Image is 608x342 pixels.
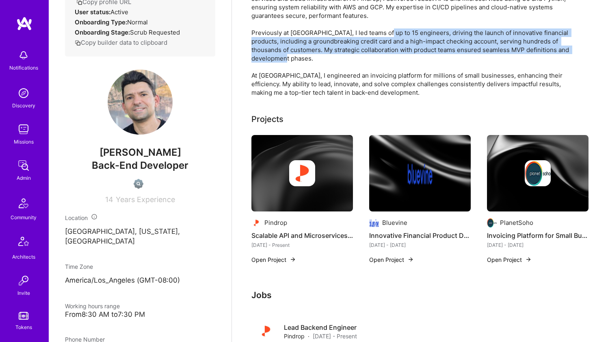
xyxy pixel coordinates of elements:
[251,241,353,249] div: [DATE] - Present
[369,218,379,228] img: Company logo
[17,289,30,297] div: Invite
[75,38,167,47] button: Copy builder data to clipboard
[75,18,127,26] strong: Onboarding Type:
[15,272,32,289] img: Invite
[65,146,215,159] span: [PERSON_NAME]
[65,303,120,309] span: Working hours range
[264,218,287,227] div: Pindrop
[11,213,37,222] div: Community
[313,332,357,340] span: [DATE] - Present
[251,113,283,125] div: Projects
[525,256,532,263] img: arrow-right
[284,332,305,340] span: Pindrop
[382,218,407,227] div: Bluevine
[487,218,497,228] img: Company logo
[17,174,31,182] div: Admin
[65,263,93,270] span: Time Zone
[251,255,296,264] button: Open Project
[16,16,32,31] img: logo
[14,194,33,213] img: Community
[369,255,414,264] button: Open Project
[65,227,215,246] p: [GEOGRAPHIC_DATA], [US_STATE], [GEOGRAPHIC_DATA]
[500,218,533,227] div: PlanetSoho
[134,179,143,189] img: Not Scrubbed
[75,40,81,46] i: icon Copy
[251,218,261,228] img: Company logo
[369,230,471,241] h4: Innovative Financial Product Development
[308,332,309,340] span: ·
[130,28,180,36] span: Scrub Requested
[105,195,113,204] span: 14
[289,160,315,186] img: Company logo
[110,8,128,16] span: Active
[251,230,353,241] h4: Scalable API and Microservices Development
[15,157,32,174] img: admin teamwork
[12,101,35,110] div: Discovery
[487,255,532,264] button: Open Project
[251,135,353,211] img: cover
[65,310,215,319] div: From 8:30 AM to 7:30 PM
[15,323,32,331] div: Tokens
[15,47,32,63] img: bell
[258,323,274,339] img: Company logo
[116,195,175,204] span: Years Experience
[487,241,589,249] div: [DATE] - [DATE]
[12,253,35,261] div: Architects
[19,312,28,320] img: tokens
[14,137,34,146] div: Missions
[127,18,148,26] span: normal
[15,85,32,101] img: discovery
[14,233,33,253] img: Architects
[487,135,589,211] img: cover
[9,63,38,72] div: Notifications
[525,160,551,186] img: Company logo
[65,276,215,285] p: America/Los_Angeles (GMT-08:00 )
[251,290,589,300] h3: Jobs
[108,70,173,135] img: User Avatar
[407,256,414,263] img: arrow-right
[75,8,110,16] strong: User status:
[369,241,471,249] div: [DATE] - [DATE]
[407,160,433,186] img: Company logo
[487,230,589,241] h4: Invoicing Platform for Small Businesses
[284,323,357,332] h4: Lead Backend Engineer
[65,213,215,222] div: Location
[15,121,32,137] img: teamwork
[290,256,296,263] img: arrow-right
[92,159,188,171] span: Back-End Developer
[75,28,130,36] strong: Onboarding Stage:
[369,135,471,211] img: cover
